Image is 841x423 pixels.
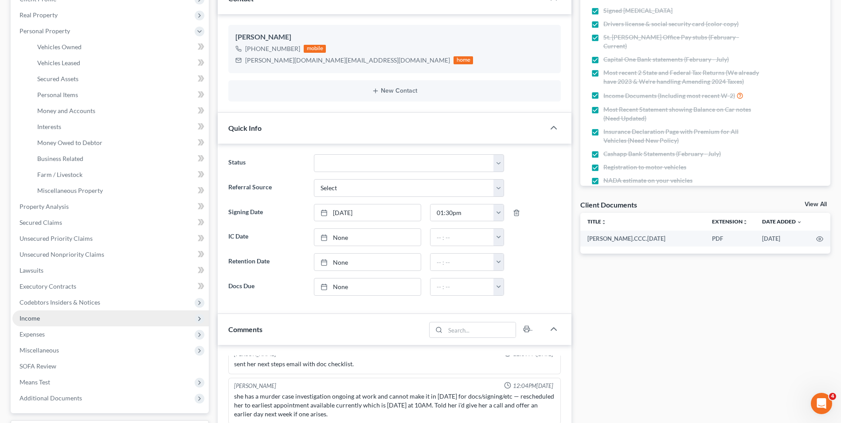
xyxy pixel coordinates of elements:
[603,68,760,86] span: Most recent 2 State and Federal Tax Returns (We already have 2023 & We're handling Amending 2024 ...
[37,123,61,130] span: Interests
[20,219,62,226] span: Secured Claims
[603,91,735,100] span: Income Documents (Including most recent W-2)
[601,219,606,225] i: unfold_more
[30,167,209,183] a: Farm / Livestock
[20,251,104,258] span: Unsecured Nonpriority Claims
[743,219,748,225] i: unfold_more
[37,171,82,178] span: Farm / Livestock
[37,75,78,82] span: Secured Assets
[603,20,739,28] span: Drivers license & social security card (color copy)
[603,127,760,145] span: Insurance Declaration Page with Premium for All Vehicles (Need New Policy)
[30,55,209,71] a: Vehicles Leased
[20,346,59,354] span: Miscellaneous
[12,231,209,247] a: Unsecured Priority Claims
[603,105,760,123] span: Most Recent Statement showing Balance on Car notes (Need Updated)
[37,43,82,51] span: Vehicles Owned
[314,229,421,246] a: None
[430,254,494,270] input: -- : --
[20,314,40,322] span: Income
[30,119,209,135] a: Interests
[234,392,555,419] div: she has a murder case investigation ongoing at work and cannot make it in [DATE] for docs/signing...
[430,204,494,221] input: -- : --
[224,253,309,271] label: Retention Date
[314,254,421,270] a: None
[20,235,93,242] span: Unsecured Priority Claims
[20,282,76,290] span: Executory Contracts
[314,278,421,295] a: None
[20,394,82,402] span: Additional Documents
[580,200,637,209] div: Client Documents
[12,262,209,278] a: Lawsuits
[20,362,56,370] span: SOFA Review
[755,231,809,247] td: [DATE]
[20,330,45,338] span: Expenses
[245,44,300,53] div: [PHONE_NUMBER]
[30,151,209,167] a: Business Related
[20,203,69,210] span: Property Analysis
[12,247,209,262] a: Unsecured Nonpriority Claims
[20,27,70,35] span: Personal Property
[224,204,309,222] label: Signing Date
[705,231,755,247] td: PDF
[12,278,209,294] a: Executory Contracts
[513,382,553,390] span: 12:04PM[DATE]
[37,91,78,98] span: Personal Items
[603,33,760,51] span: St. [PERSON_NAME] Office Pay stubs (February - Current)
[587,218,606,225] a: Titleunfold_more
[228,325,262,333] span: Comments
[454,56,473,64] div: home
[37,187,103,194] span: Miscellaneous Property
[30,87,209,103] a: Personal Items
[304,45,326,53] div: mobile
[12,358,209,374] a: SOFA Review
[30,183,209,199] a: Miscellaneous Property
[805,201,827,208] a: View All
[314,204,421,221] a: [DATE]
[37,59,80,67] span: Vehicles Leased
[20,378,50,386] span: Means Test
[603,163,686,172] span: Registration to motor vehicles
[445,322,516,337] input: Search...
[234,382,276,390] div: [PERSON_NAME]
[603,55,729,64] span: Capital One Bank statements (February - July)
[224,179,309,197] label: Referral Source
[430,278,494,295] input: -- : --
[235,87,554,94] button: New Contact
[37,139,102,146] span: Money Owed to Debtor
[224,228,309,246] label: IC Date
[603,176,692,185] span: NADA estimate on your vehicles
[30,135,209,151] a: Money Owed to Debtor
[235,32,554,43] div: [PERSON_NAME]
[829,393,836,400] span: 4
[580,231,705,247] td: [PERSON_NAME].CCC.[DATE]
[224,278,309,296] label: Docs Due
[12,215,209,231] a: Secured Claims
[797,219,802,225] i: expand_more
[30,103,209,119] a: Money and Accounts
[20,11,58,19] span: Real Property
[37,107,95,114] span: Money and Accounts
[430,229,494,246] input: -- : --
[762,218,802,225] a: Date Added expand_more
[20,298,100,306] span: Codebtors Insiders & Notices
[603,6,673,15] span: Signed [MEDICAL_DATA]
[37,155,83,162] span: Business Related
[30,71,209,87] a: Secured Assets
[245,56,450,65] div: [PERSON_NAME][DOMAIN_NAME][EMAIL_ADDRESS][DOMAIN_NAME]
[811,393,832,414] iframe: Intercom live chat
[30,39,209,55] a: Vehicles Owned
[228,124,262,132] span: Quick Info
[234,360,555,368] div: sent her next steps email with doc checklist.
[20,266,43,274] span: Lawsuits
[712,218,748,225] a: Extensionunfold_more
[12,199,209,215] a: Property Analysis
[224,154,309,172] label: Status
[603,149,721,158] span: Cashapp Bank Statements (February - July)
